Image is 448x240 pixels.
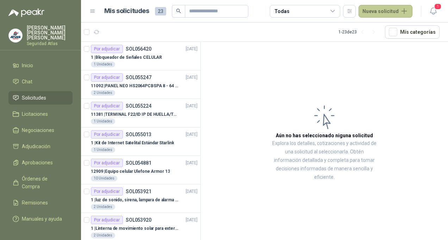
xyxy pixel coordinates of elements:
[91,73,123,82] div: Por adjudicar
[22,110,48,118] span: Licitaciones
[91,168,170,175] p: 12909 | Equipo celular Ulefone Armor 13
[22,62,33,69] span: Inicio
[91,140,174,146] p: 1 | Kit de Internet Satelital Estándar Starlink
[126,217,151,222] p: SOL053920
[126,75,151,80] p: SOL055247
[91,197,179,203] p: 1 | luz de sonido, sirena, lampara de alarma solar
[22,143,50,150] span: Adjudicación
[8,196,73,209] a: Remisiones
[434,3,442,10] span: 1
[274,7,289,15] div: Todas
[22,215,62,223] span: Manuales y ayuda
[8,8,44,17] img: Logo peakr
[91,111,179,118] p: 11381 | TERMINAL F22/ID IP DE HUELLA/TARJETA
[8,156,73,169] a: Aprobaciones
[22,199,48,207] span: Remisiones
[91,83,179,89] p: 11092 | PANEL NEO HS2064PCBSPA 8 - 64 ZONAS
[81,70,200,99] a: Por adjudicarSOL055247[DATE] 11092 |PANEL NEO HS2064PCBSPA 8 - 64 ZONAS2 Unidades
[91,159,123,167] div: Por adjudicar
[8,91,73,105] a: Solicitudes
[126,189,151,194] p: SOL053921
[22,126,54,134] span: Negociaciones
[186,160,198,166] p: [DATE]
[91,90,115,96] div: 2 Unidades
[359,5,412,18] button: Nueva solicitud
[22,159,53,166] span: Aprobaciones
[155,7,166,15] span: 23
[8,75,73,88] a: Chat
[27,25,73,40] p: [PERSON_NAME] [PERSON_NAME] [PERSON_NAME]
[126,103,151,108] p: SOL055224
[91,216,123,224] div: Por adjudicar
[91,130,123,139] div: Por adjudicar
[91,62,115,67] div: 1 Unidades
[126,46,151,51] p: SOL056420
[8,124,73,137] a: Negociaciones
[186,103,198,109] p: [DATE]
[186,217,198,223] p: [DATE]
[271,139,378,182] p: Explora los detalles, cotizaciones y actividad de una solicitud al seleccionarla. Obtén informaci...
[91,54,162,61] p: 1 | Bloqueador de Señales CELULAR
[91,187,123,196] div: Por adjudicar
[186,131,198,138] p: [DATE]
[9,29,22,42] img: Company Logo
[104,6,149,16] h1: Mis solicitudes
[338,26,379,38] div: 1 - 23 de 23
[8,107,73,121] a: Licitaciones
[91,147,115,153] div: 1 Unidades
[91,225,179,232] p: 1 | Linterna de movimiento solar para exteriores con 77 leds
[186,46,198,52] p: [DATE]
[81,42,200,70] a: Por adjudicarSOL056420[DATE] 1 |Bloqueador de Señales CELULAR1 Unidades
[8,140,73,153] a: Adjudicación
[91,119,115,124] div: 1 Unidades
[81,127,200,156] a: Por adjudicarSOL055013[DATE] 1 |Kit de Internet Satelital Estándar Starlink1 Unidades
[176,8,181,13] span: search
[91,204,115,210] div: 2 Unidades
[91,45,123,53] div: Por adjudicar
[81,184,200,213] a: Por adjudicarSOL053921[DATE] 1 |luz de sonido, sirena, lampara de alarma solar2 Unidades
[81,99,200,127] a: Por adjudicarSOL055224[DATE] 11381 |TERMINAL F22/ID IP DE HUELLA/TARJETA1 Unidades
[91,176,117,181] div: 10 Unidades
[91,233,115,238] div: 2 Unidades
[27,42,73,46] p: Seguridad Atlas
[22,94,46,102] span: Solicitudes
[8,212,73,226] a: Manuales y ayuda
[8,59,73,72] a: Inicio
[22,175,66,190] span: Órdenes de Compra
[81,156,200,184] a: Por adjudicarSOL054881[DATE] 12909 |Equipo celular Ulefone Armor 1310 Unidades
[22,78,32,86] span: Chat
[186,74,198,81] p: [DATE]
[427,5,440,18] button: 1
[276,132,373,139] h3: Aún no has seleccionado niguna solicitud
[8,172,73,193] a: Órdenes de Compra
[126,160,151,165] p: SOL054881
[91,102,123,110] div: Por adjudicar
[385,25,440,39] button: Mís categorías
[126,132,151,137] p: SOL055013
[186,188,198,195] p: [DATE]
